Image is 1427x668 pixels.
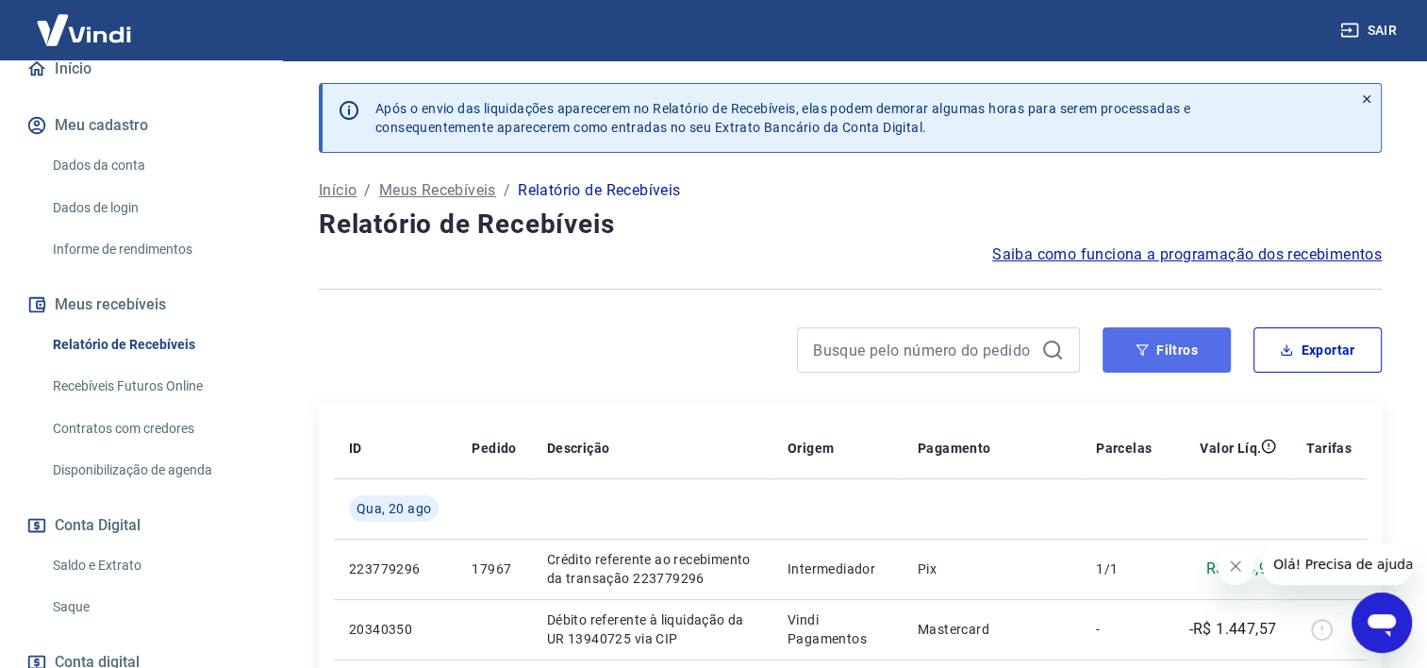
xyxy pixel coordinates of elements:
[1217,547,1254,585] iframe: Fechar mensagem
[1306,439,1352,458] p: Tarifas
[23,284,259,326] button: Meus recebíveis
[504,179,510,202] p: /
[918,559,1066,578] p: Pix
[23,1,145,58] img: Vindi
[472,439,516,458] p: Pedido
[11,13,158,28] span: Olá! Precisa de ajuda?
[1188,618,1276,641] p: -R$ 1.447,57
[23,505,259,546] button: Conta Digital
[349,620,441,639] p: 20340350
[547,550,757,588] p: Crédito referente ao recebimento da transação 223779296
[788,439,834,458] p: Origem
[1336,13,1404,48] button: Sair
[319,206,1382,243] h4: Relatório de Recebíveis
[23,48,259,90] a: Início
[45,546,259,585] a: Saldo e Extrato
[1096,439,1152,458] p: Parcelas
[918,439,991,458] p: Pagamento
[547,439,610,458] p: Descrição
[1253,327,1382,373] button: Exportar
[813,336,1034,364] input: Busque pelo número do pedido
[45,189,259,227] a: Dados de login
[1096,559,1152,578] p: 1/1
[349,559,441,578] p: 223779296
[1206,558,1277,580] p: R$ 714,99
[1103,327,1231,373] button: Filtros
[45,230,259,269] a: Informe de rendimentos
[1262,543,1412,585] iframe: Mensagem da empresa
[45,409,259,448] a: Contratos com credores
[364,179,371,202] p: /
[319,179,357,202] a: Início
[45,588,259,626] a: Saque
[379,179,496,202] a: Meus Recebíveis
[23,105,259,146] button: Meu cadastro
[375,99,1190,137] p: Após o envio das liquidações aparecerem no Relatório de Recebíveis, elas podem demorar algumas ho...
[45,451,259,490] a: Disponibilização de agenda
[788,610,888,648] p: Vindi Pagamentos
[1352,593,1412,653] iframe: Botão para abrir a janela de mensagens
[788,559,888,578] p: Intermediador
[1200,439,1261,458] p: Valor Líq.
[45,367,259,406] a: Recebíveis Futuros Online
[349,439,362,458] p: ID
[1096,620,1152,639] p: -
[547,610,757,648] p: Débito referente à liquidação da UR 13940725 via CIP
[472,559,516,578] p: 17967
[918,620,1066,639] p: Mastercard
[357,499,431,518] span: Qua, 20 ago
[45,146,259,185] a: Dados da conta
[45,326,259,364] a: Relatório de Recebíveis
[518,179,680,202] p: Relatório de Recebíveis
[992,243,1382,266] a: Saiba como funciona a programação dos recebimentos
